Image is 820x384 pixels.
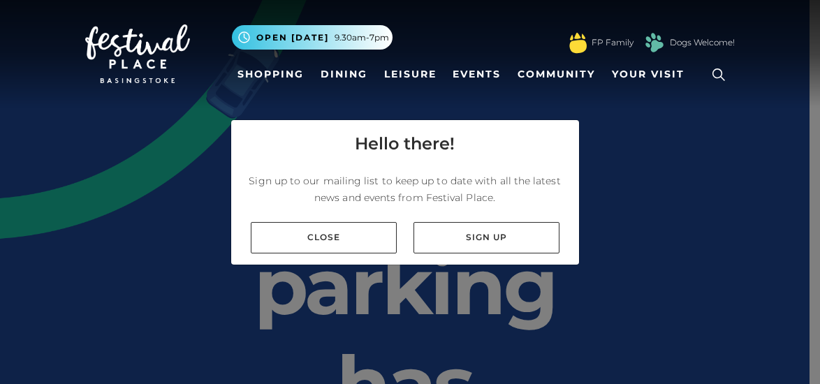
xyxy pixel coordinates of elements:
[232,25,393,50] button: Open [DATE] 9.30am-7pm
[232,61,309,87] a: Shopping
[315,61,373,87] a: Dining
[251,222,397,253] a: Close
[379,61,442,87] a: Leisure
[335,31,389,44] span: 9.30am-7pm
[242,172,568,206] p: Sign up to our mailing list to keep up to date with all the latest news and events from Festival ...
[447,61,506,87] a: Events
[85,24,190,83] img: Festival Place Logo
[612,67,684,82] span: Your Visit
[606,61,697,87] a: Your Visit
[256,31,329,44] span: Open [DATE]
[355,131,455,156] h4: Hello there!
[670,36,735,49] a: Dogs Welcome!
[413,222,559,253] a: Sign up
[512,61,601,87] a: Community
[592,36,634,49] a: FP Family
